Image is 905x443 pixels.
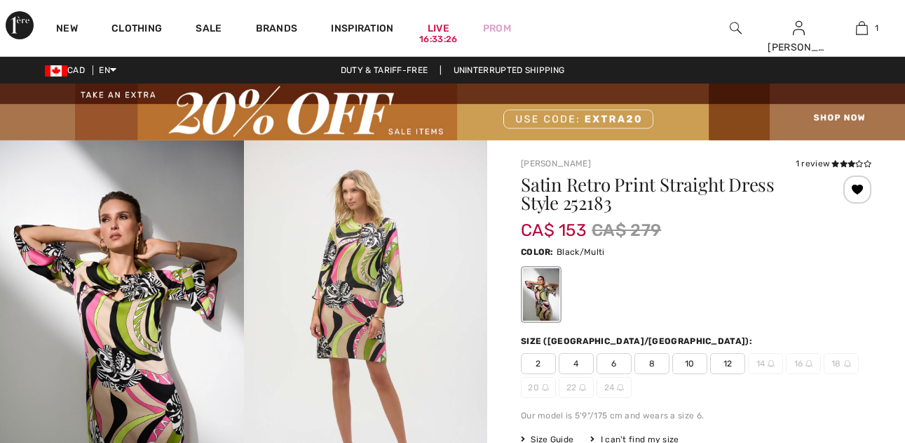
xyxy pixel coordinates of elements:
span: 2 [521,353,556,374]
a: New [56,22,78,37]
span: 12 [710,353,745,374]
img: My Info [793,20,805,37]
span: EN [99,65,116,75]
a: Prom [483,21,511,36]
img: My Bag [856,20,868,37]
div: 1 review [796,157,871,170]
span: Color: [521,247,554,257]
span: 20 [521,377,556,398]
span: 1 [875,22,878,34]
a: Sale [196,22,222,37]
span: 10 [672,353,707,374]
span: 14 [748,353,783,374]
span: 6 [597,353,632,374]
a: Live16:33:26 [428,21,449,36]
span: Inspiration [331,22,393,37]
span: 4 [559,353,594,374]
div: Our model is 5'9"/175 cm and wears a size 6. [521,409,871,422]
img: search the website [730,20,742,37]
a: 1 [831,20,893,37]
h1: Satin Retro Print Straight Dress Style 252183 [521,176,813,212]
img: ring-m.svg [805,360,812,367]
span: 22 [559,377,594,398]
a: Sign In [793,21,805,34]
span: 16 [786,353,821,374]
img: ring-m.svg [579,384,586,391]
div: Size ([GEOGRAPHIC_DATA]/[GEOGRAPHIC_DATA]): [521,335,755,348]
a: Brands [256,22,298,37]
img: ring-m.svg [768,360,775,367]
img: ring-m.svg [617,384,624,391]
span: 8 [634,353,669,374]
div: [PERSON_NAME] [768,40,829,55]
a: [PERSON_NAME] [521,159,591,168]
iframe: Opens a widget where you can find more information [815,338,891,373]
span: CA$ 153 [521,206,586,240]
img: Canadian Dollar [45,65,67,77]
span: CA$ 279 [592,218,661,243]
div: 16:33:26 [419,33,457,46]
div: Black/Multi [523,268,559,321]
img: ring-m.svg [542,384,549,391]
span: 24 [597,377,632,398]
img: 1ère Avenue [6,11,34,39]
a: Clothing [111,22,162,37]
span: CAD [45,65,90,75]
span: Black/Multi [557,247,604,257]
